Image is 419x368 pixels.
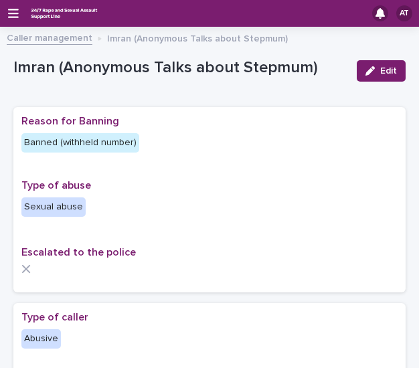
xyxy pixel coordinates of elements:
div: Sexual abuse [21,197,86,217]
img: rhQMoQhaT3yELyF149Cw [29,5,99,22]
span: Type of abuse [21,180,91,191]
div: Banned (withheld number) [21,133,139,153]
p: Imran (Anonymous Talks about Stepmum) [13,58,346,78]
span: Type of caller [21,312,88,323]
div: AT [396,5,412,21]
p: Imran (Anonymous Talks about Stepmum) [107,30,288,45]
a: Caller management [7,29,92,45]
span: Escalated to the police [21,247,136,258]
span: Reason for Banning [21,116,119,126]
span: Edit [380,66,397,76]
div: Abusive [21,329,61,349]
button: Edit [357,60,406,82]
